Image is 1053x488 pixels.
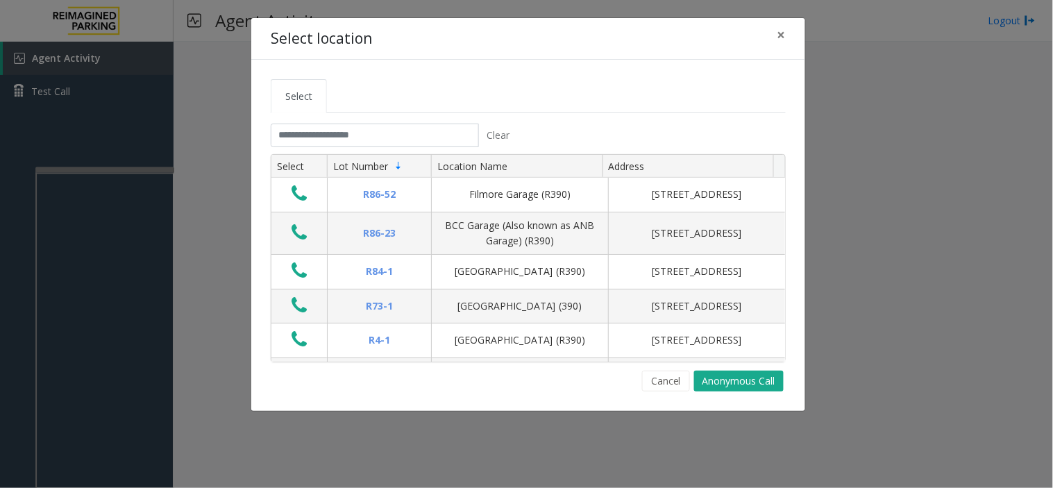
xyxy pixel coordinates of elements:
[609,160,645,173] span: Address
[440,298,600,314] div: [GEOGRAPHIC_DATA] (390)
[336,264,423,279] div: R84-1
[285,90,312,103] span: Select
[440,187,600,202] div: Filmore Garage (R390)
[617,226,777,241] div: [STREET_ADDRESS]
[642,371,690,392] button: Cancel
[768,18,795,52] button: Close
[333,160,388,173] span: Lot Number
[336,187,423,202] div: R86-52
[336,333,423,348] div: R4-1
[271,28,372,50] h4: Select location
[437,160,507,173] span: Location Name
[440,218,600,249] div: BCC Garage (Also known as ANB Garage) (R390)
[271,155,327,178] th: Select
[694,371,784,392] button: Anonymous Call
[271,79,786,113] ul: Tabs
[271,155,785,362] div: Data table
[440,333,600,348] div: [GEOGRAPHIC_DATA] (R390)
[336,226,423,241] div: R86-23
[617,264,777,279] div: [STREET_ADDRESS]
[479,124,518,147] button: Clear
[617,187,777,202] div: [STREET_ADDRESS]
[777,25,786,44] span: ×
[617,333,777,348] div: [STREET_ADDRESS]
[336,298,423,314] div: R73-1
[440,264,600,279] div: [GEOGRAPHIC_DATA] (R390)
[393,160,404,171] span: Sortable
[617,298,777,314] div: [STREET_ADDRESS]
